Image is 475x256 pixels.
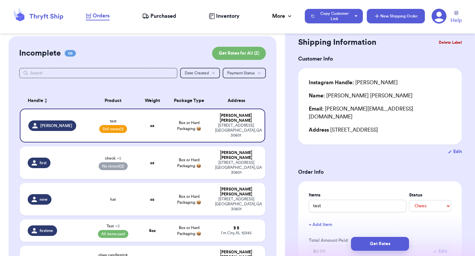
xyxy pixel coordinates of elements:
[19,48,61,59] h2: Incomplete
[99,162,128,170] span: No record (2)
[211,93,265,109] th: Address
[215,150,257,160] div: [PERSON_NAME] [PERSON_NAME]
[149,229,156,233] strong: 8 oz
[309,79,398,87] div: [PERSON_NAME]
[227,71,255,75] span: Payment Status
[167,93,211,109] th: Package Type
[309,92,413,100] div: [PERSON_NAME] [PERSON_NAME]
[150,161,154,165] strong: oz
[110,118,116,124] span: test
[309,106,324,112] span: Email:
[185,71,209,75] span: Date Created
[28,97,43,104] span: Handle
[298,37,376,48] h2: Shipping Information
[309,105,451,121] div: [PERSON_NAME][EMAIL_ADDRESS][DOMAIN_NAME]
[40,160,47,166] span: first
[86,12,110,20] a: Orders
[180,68,220,78] button: Date Created
[107,223,120,229] span: Test
[177,121,201,131] span: Box or Hard Packaging 📦
[298,168,462,176] h3: Order Info
[40,228,53,233] span: firstime
[215,123,257,138] div: [STREET_ADDRESS] [GEOGRAPHIC_DATA] , GA 30601
[98,230,128,238] span: All items paid
[115,224,120,228] span: + 3
[177,226,201,236] span: Box or Hard Packaging 📦
[215,197,257,212] div: [STREET_ADDRESS] [GEOGRAPHIC_DATA] , GA 30601
[209,12,239,20] a: Inventory
[451,16,462,24] span: Help
[448,148,462,155] button: Edit
[177,158,201,168] span: Box or Hard Packaging 📦
[309,192,406,198] label: Items
[351,237,409,251] button: Get Rates
[216,12,239,20] span: Inventory
[309,93,325,98] span: Name:
[451,11,462,24] a: Help
[138,93,167,109] th: Weight
[65,50,76,57] span: 06
[215,187,257,197] div: [PERSON_NAME] [PERSON_NAME]
[150,12,176,20] span: Purchased
[215,231,257,236] div: I’m City , AL 12345
[309,80,354,85] span: Instagram Handle:
[43,97,48,105] button: Sort ascending
[99,125,127,133] span: Still owes (1)
[367,9,425,23] button: New Shipping Order
[298,55,462,63] h3: Customer Info
[150,197,154,201] strong: oz
[309,127,329,133] span: Address
[223,68,266,78] button: Payment Status
[19,68,177,78] input: Search
[409,192,451,198] label: Status
[93,12,110,20] span: Orders
[88,93,138,109] th: Product
[305,9,363,23] button: Copy Customer Link
[150,124,154,128] strong: oz
[272,12,293,20] div: More
[215,113,257,123] div: [PERSON_NAME] [PERSON_NAME]
[212,47,266,60] button: Get Rates for All (2)
[40,197,47,202] span: new
[436,35,464,50] button: Delete Label
[110,197,116,202] span: hat
[215,160,257,175] div: [STREET_ADDRESS] [GEOGRAPHIC_DATA] , GA 30601
[117,156,121,160] span: + 5
[40,123,72,128] span: [PERSON_NAME]
[306,218,454,232] button: + Add Item
[142,12,176,20] a: Purchased
[309,126,451,134] div: [STREET_ADDRESS]
[177,194,201,204] span: Box or Hard Packaging 📦
[215,226,257,231] div: B B
[105,156,121,161] span: check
